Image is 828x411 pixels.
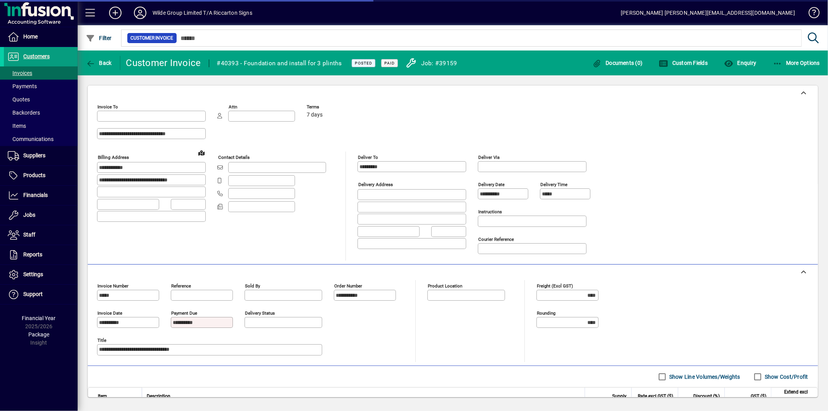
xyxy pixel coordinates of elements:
span: Backorders [8,110,40,116]
div: Customer Invoice [126,57,201,69]
a: Products [4,166,78,185]
a: Knowledge Base [803,2,818,27]
a: Quotes [4,93,78,106]
span: Filter [86,35,112,41]
span: Settings [23,271,43,277]
button: More Options [771,56,822,70]
mat-label: Invoice date [97,310,122,316]
mat-label: Freight (excl GST) [537,283,573,289]
a: Items [4,119,78,132]
a: Invoices [4,66,78,80]
button: Add [103,6,128,20]
mat-label: Rounding [537,310,555,316]
span: Customer Invoice [130,34,174,42]
span: Staff [23,232,35,238]
button: Profile [128,6,153,20]
button: Enquiry [722,56,758,70]
button: Filter [84,31,114,45]
div: Job: #39159 [421,57,457,70]
span: Financials [23,192,48,198]
mat-label: Deliver To [358,155,378,160]
app-page-header-button: Back [78,56,120,70]
span: Package [28,331,49,338]
a: Home [4,27,78,47]
span: Extend excl GST ($) [776,388,808,405]
button: Custom Fields [657,56,710,70]
a: Staff [4,225,78,245]
span: Support [23,291,43,297]
span: Customers [23,53,50,59]
span: Items [8,123,26,129]
span: Reports [23,251,42,258]
span: Discount (%) [693,392,720,401]
mat-label: Courier Reference [478,237,514,242]
mat-label: Invoice number [97,283,128,289]
span: Item [98,392,107,401]
div: #40393 - Foundation and install for 3 plinths [217,57,342,70]
span: More Options [773,60,820,66]
span: Description [147,392,170,401]
span: Home [23,33,38,40]
div: [PERSON_NAME] [PERSON_NAME][EMAIL_ADDRESS][DOMAIN_NAME] [621,7,795,19]
a: Communications [4,132,78,146]
span: 7 days [307,112,323,118]
span: Jobs [23,212,35,218]
button: Documents (0) [590,56,645,70]
span: Rate excl GST ($) [638,392,673,401]
a: Suppliers [4,146,78,165]
mat-label: Attn [229,104,237,110]
mat-label: Reference [171,283,191,289]
mat-label: Product location [428,283,462,289]
a: Settings [4,265,78,284]
a: Backorders [4,106,78,119]
a: Jobs [4,205,78,225]
span: Documents (0) [592,60,643,66]
mat-label: Instructions [478,209,502,214]
mat-label: Delivery status [245,310,275,316]
span: Enquiry [724,60,756,66]
mat-label: Delivery date [478,182,505,187]
button: Back [84,56,114,70]
label: Show Line Volumes/Weights [668,373,740,381]
a: Reports [4,245,78,265]
a: Financials [4,186,78,205]
span: Financial Year [22,315,56,321]
label: Show Cost/Profit [763,373,808,381]
mat-label: Sold by [245,283,260,289]
a: Payments [4,80,78,93]
div: Wilde Group Limited T/A Riccarton Signs [153,7,252,19]
span: Suppliers [23,152,45,158]
span: Back [86,60,112,66]
mat-label: Delivery time [540,182,568,187]
span: Supply [612,392,627,401]
mat-label: Deliver via [478,155,500,160]
span: Communications [8,136,54,142]
a: Support [4,285,78,304]
mat-label: Order number [334,283,362,289]
mat-label: Title [97,338,106,343]
span: Invoices [8,70,32,76]
span: Payments [8,83,37,89]
span: Products [23,172,45,178]
span: Paid [384,61,395,66]
span: Custom Fields [659,60,708,66]
span: GST ($) [751,392,766,401]
span: Quotes [8,96,30,103]
span: Posted [355,61,372,66]
a: View on map [195,146,208,159]
mat-label: Invoice To [97,104,118,110]
span: Terms [307,104,353,110]
a: Job: #39159 [400,56,459,70]
mat-label: Payment due [171,310,197,316]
